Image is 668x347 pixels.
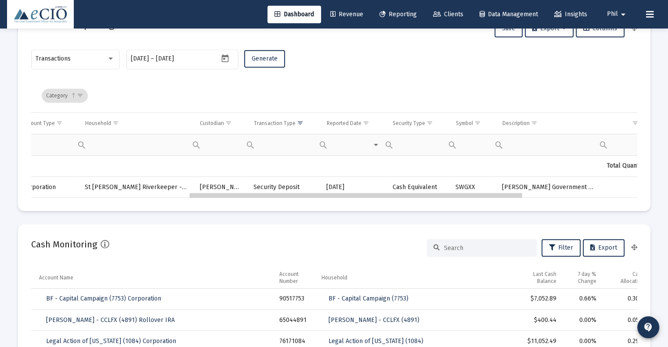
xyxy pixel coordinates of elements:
td: Column Account Name [31,267,273,288]
div: Account Type [22,120,55,127]
span: Show filter options for column 'Quantity' [632,120,639,126]
span: BF - Capital Campaign (7753) Corporation [46,295,161,302]
td: 90517753 [273,289,315,310]
span: Filter [549,244,573,251]
div: Data grid toolbar [42,79,631,112]
span: Show filter options for column 'Household' [112,120,119,126]
img: Dashboard [14,6,67,23]
span: Revenue [330,11,363,18]
td: Column Quantity [601,113,667,134]
span: [PERSON_NAME] - CCLFX (4891) [329,316,419,324]
button: Export [583,239,625,257]
div: Account Name [39,274,73,281]
div: Custodian [200,120,224,127]
button: Columns [576,20,625,37]
span: Show filter options for column 'undefined' [77,92,83,99]
span: Data Management [480,11,538,18]
div: Symbol [455,120,473,127]
a: BF - Capital Campaign (7753) [321,290,415,308]
td: Column Description [496,113,600,134]
td: Column 7 day % Change [563,267,603,288]
td: Column Household [315,267,521,288]
td: Column Account Number [273,267,315,288]
td: Column Reported Date [321,113,386,134]
span: – [151,55,154,62]
a: [PERSON_NAME] - CCLFX (4891) Rollover IRA [39,311,182,329]
td: SWGXX [449,177,496,198]
input: End date [156,55,198,62]
div: Household [321,274,347,281]
a: [PERSON_NAME] - CCLFX (4891) [321,311,426,329]
span: Transactions [36,55,71,62]
td: Column Household [79,113,194,134]
div: 7 day % Change [569,271,596,285]
span: Clients [433,11,463,18]
span: Show filter options for column 'Transaction Type' [297,120,303,126]
td: Filter cell [321,134,386,155]
button: Open calendar [219,52,231,64]
td: Filter cell [16,134,79,155]
div: Total Quantity: 9.50 [607,161,660,170]
td: Security Deposit [247,177,320,198]
div: 0.00% [569,337,596,346]
td: Cash Equivalent [386,177,449,198]
div: 0.66% [569,294,596,303]
div: Category [42,89,88,103]
div: Security Type [393,120,425,127]
td: Filter cell [601,134,667,155]
td: Filter cell [248,134,321,155]
td: Filter cell [386,134,449,155]
td: 0.05% [603,310,652,331]
a: BF - Capital Campaign (7753) Corporation [39,290,168,308]
td: 0.30% [603,289,652,310]
span: [PERSON_NAME] - CCLFX (4891) Rollover IRA [46,316,175,324]
td: Filter cell [449,134,496,155]
td: Column Custodian [194,113,247,134]
div: Account Number [279,271,309,285]
td: [PERSON_NAME] [194,177,247,198]
td: [PERSON_NAME] Government Money Fund [496,177,600,198]
button: Save [495,20,523,37]
span: Show filter options for column 'Security Type' [426,120,433,126]
div: 0.00% [569,316,596,325]
div: Description [502,120,529,127]
span: Show filter options for column 'Account Type' [56,120,63,126]
td: Column Account Type [16,113,79,134]
button: Phil [596,5,639,23]
span: Dashboard [274,11,314,18]
span: Export [590,244,617,251]
a: Reporting [372,6,424,23]
div: Last Cash Balance [527,271,556,285]
td: $7,052.89 [521,289,563,310]
td: $400.44 [521,310,563,331]
button: Export [525,20,574,37]
td: [DATE] [320,177,386,198]
span: Legal Action of [US_STATE] (1084) Corporation [46,337,176,345]
input: Search [444,244,530,252]
td: Column Transaction Type [248,113,321,134]
td: Corporation [16,177,79,198]
div: Cash Allocation [609,271,644,285]
td: 65044891 [273,310,315,331]
span: Generate [252,55,278,62]
span: Show filter options for column 'Reported Date' [363,120,369,126]
span: Show filter options for column 'Description' [531,120,537,126]
a: Revenue [323,6,370,23]
mat-icon: arrow_drop_down [618,6,628,23]
button: Filter [542,239,581,257]
a: Insights [547,6,594,23]
td: Column Last Cash Balance [521,267,563,288]
td: St [PERSON_NAME] Riverkeeper - Reserve (0157) [79,177,194,198]
div: Transaction Type [254,120,296,127]
div: Reported Date [327,120,361,127]
td: Column Cash Allocation [603,267,652,288]
span: Phil [607,11,618,18]
span: Show filter options for column 'Symbol' [474,120,480,126]
td: Column Symbol [449,113,496,134]
td: 9.50 [600,177,666,198]
td: Filter cell [194,134,247,155]
mat-icon: contact_support [643,322,654,333]
input: Start date [131,55,149,62]
a: Clients [426,6,470,23]
span: BF - Capital Campaign (7753) [329,295,408,302]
